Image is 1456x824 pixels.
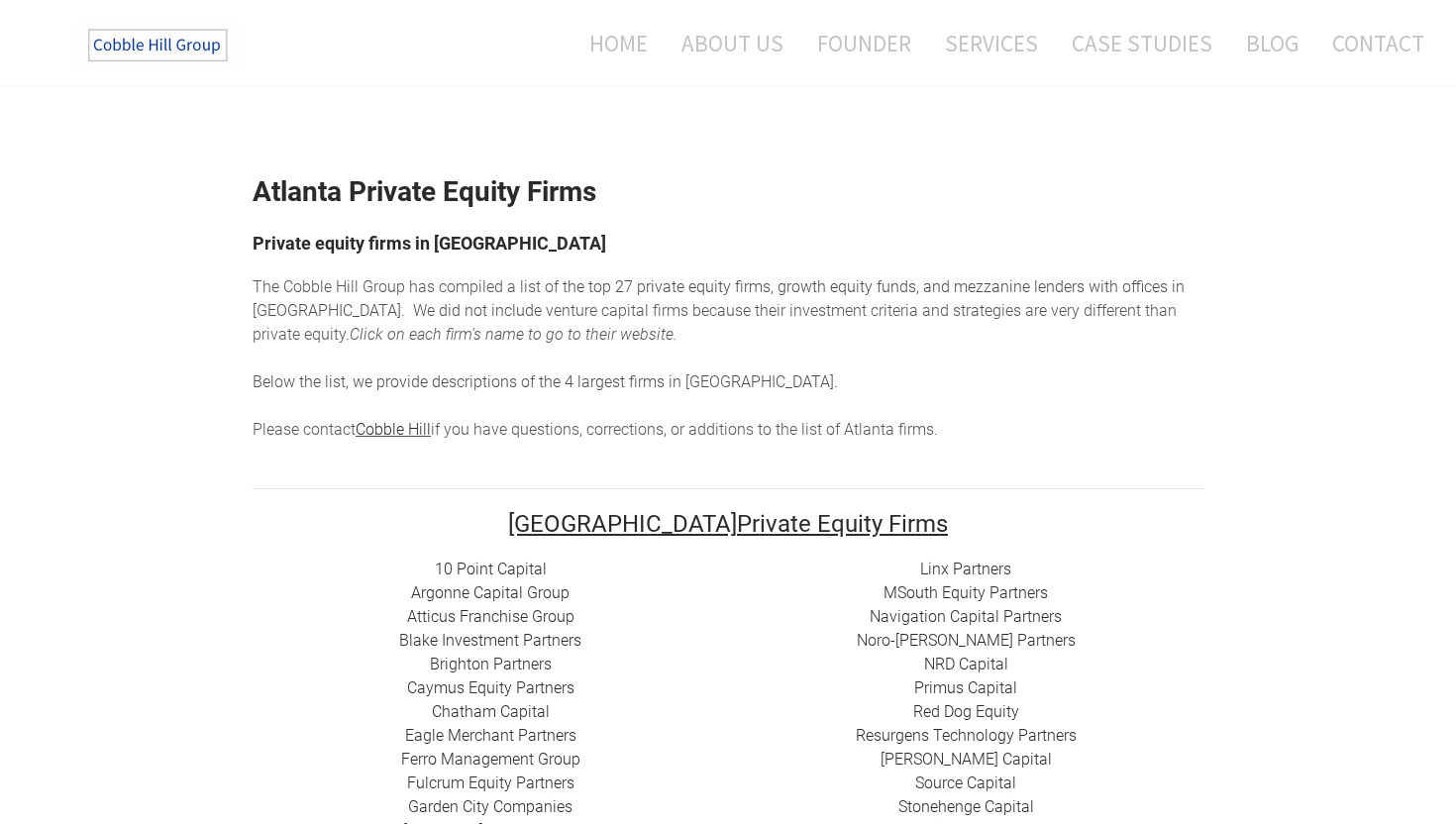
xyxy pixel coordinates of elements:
[253,275,1203,442] div: he top 27 private equity firms, growth equity funds, and mezzanine lenders with offices in [GEOGR...
[924,655,1008,673] a: NRD Capital
[408,797,572,816] a: Garden City Companies
[401,750,580,769] a: Ferro Management Group
[667,17,798,69] a: About Us
[356,420,431,439] a: Cobble Hill
[253,301,1177,344] span: enture capital firms because their investment criteria and strategies are very different than pri...
[1057,17,1227,69] a: Case Studies
[856,726,1077,745] a: ​Resurgens Technology Partners
[253,233,606,254] font: Private equity firms in [GEOGRAPHIC_DATA]
[407,678,574,697] a: Caymus Equity Partners
[870,607,1062,626] a: Navigation Capital Partners
[920,560,1011,578] a: Linx Partners
[560,17,663,69] a: Home
[407,773,574,792] a: Fulcrum Equity Partners​​
[430,655,552,673] a: Brighton Partners
[435,560,547,578] a: 10 Point Capital
[407,607,574,626] a: Atticus Franchise Group
[884,583,1048,602] a: MSouth Equity Partners
[857,631,1076,650] a: Noro-[PERSON_NAME] Partners
[1317,17,1424,69] a: Contact
[432,702,550,721] a: Chatham Capital
[253,175,596,208] strong: Atlanta Private Equity Firms
[1231,17,1313,69] a: Blog
[898,797,1034,816] a: Stonehenge Capital
[399,631,581,650] a: Blake Investment Partners
[930,17,1053,69] a: Services
[914,678,1017,697] a: Primus Capital
[405,726,576,745] a: Eagle Merchant Partners
[802,17,926,69] a: Founder
[881,750,1052,769] a: [PERSON_NAME] Capital
[253,277,568,296] span: The Cobble Hill Group has compiled a list of t
[75,21,244,70] img: The Cobble Hill Group LLC
[913,702,1019,721] a: Red Dog Equity
[350,325,677,344] em: Click on each firm's name to go to their website.
[915,773,1016,792] a: Source Capital
[411,583,570,602] a: Argonne Capital Group
[508,510,948,538] font: Private Equity Firms
[508,510,737,538] font: [GEOGRAPHIC_DATA]
[253,420,938,439] span: Please contact if you have questions, corrections, or additions to the list of Atlanta firms.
